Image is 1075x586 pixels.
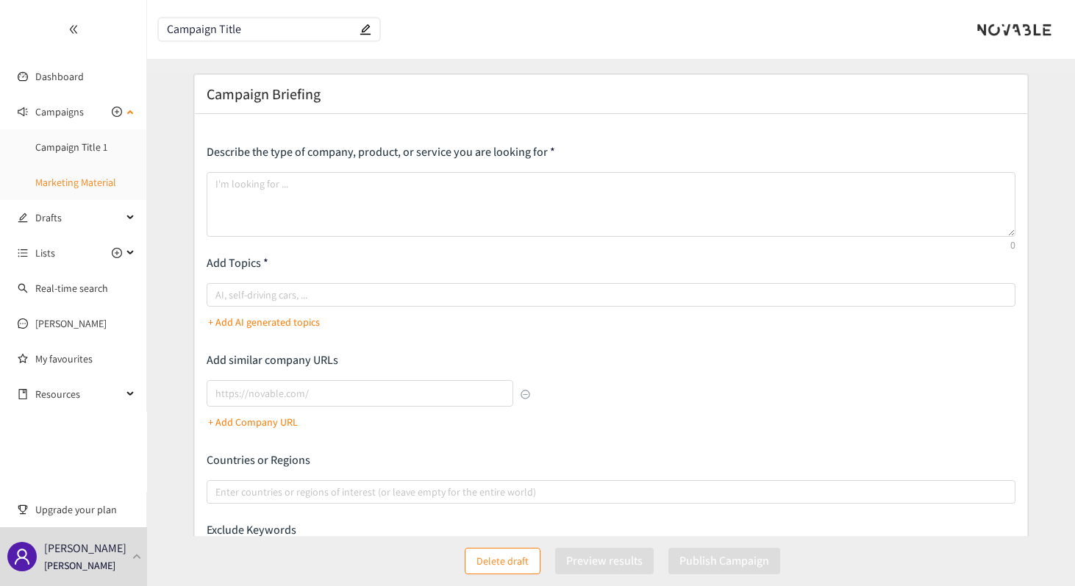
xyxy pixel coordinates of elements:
[208,414,298,430] p: + Add Company URL
[68,24,79,35] span: double-left
[829,427,1075,586] iframe: Chat Widget
[35,238,55,268] span: Lists
[215,286,218,304] input: AI, self-driving cars, ...
[44,539,126,557] p: [PERSON_NAME]
[18,212,28,223] span: edit
[208,410,298,434] button: + Add Company URL
[35,140,107,154] a: Campaign Title 1
[35,317,107,330] a: [PERSON_NAME]
[360,24,371,35] span: edit
[35,282,108,295] a: Real-time search
[18,248,28,258] span: unordered-list
[207,84,1015,104] div: Campaign Briefing
[35,344,135,374] a: My favourites
[35,495,135,524] span: Upgrade your plan
[18,504,28,515] span: trophy
[207,380,513,407] input: lookalikes url
[112,248,122,258] span: plus-circle
[207,84,321,104] h2: Campaign Briefing
[207,352,530,368] p: Add similar company URLs
[35,176,116,189] a: Marketing Material
[207,144,1015,160] p: Describe the type of company, product, or service you are looking for
[207,255,1015,271] p: Add Topics
[35,97,84,126] span: Campaigns
[35,379,122,409] span: Resources
[44,557,115,574] p: [PERSON_NAME]
[18,389,28,399] span: book
[18,107,28,117] span: sound
[112,107,122,117] span: plus-circle
[207,522,1015,538] p: Exclude Keywords
[476,553,529,569] span: Delete draft
[35,203,122,232] span: Drafts
[35,70,84,83] a: Dashboard
[465,548,540,574] button: Delete draft
[207,452,1015,468] p: Countries or Regions
[13,548,31,565] span: user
